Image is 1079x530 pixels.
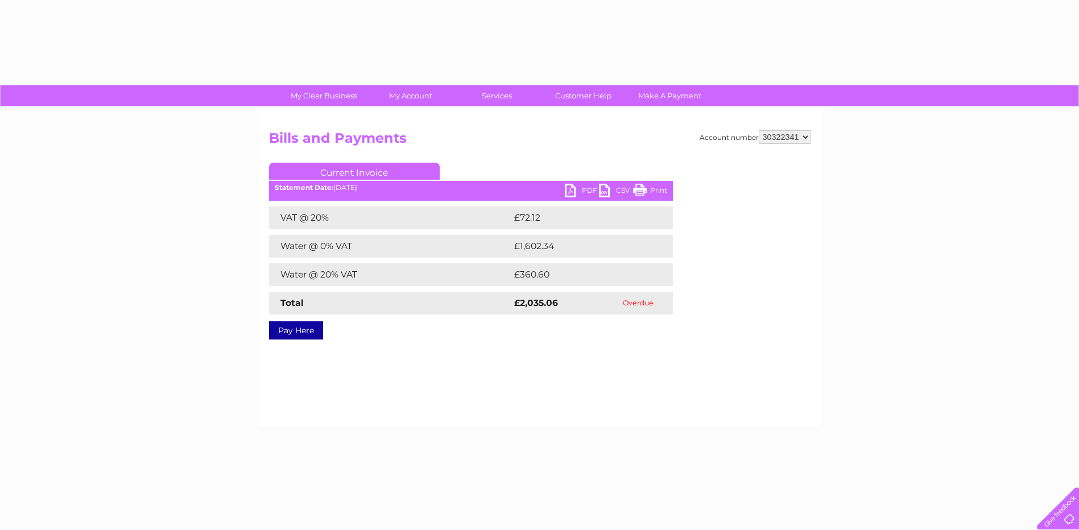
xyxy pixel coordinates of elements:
[269,235,511,258] td: Water @ 0% VAT
[269,184,673,192] div: [DATE]
[599,184,633,200] a: CSV
[277,85,371,106] a: My Clear Business
[269,130,811,152] h2: Bills and Payments
[280,297,304,308] strong: Total
[269,206,511,229] td: VAT @ 20%
[511,206,648,229] td: £72.12
[269,321,323,339] a: Pay Here
[604,292,672,314] td: Overdue
[700,130,811,144] div: Account number
[565,184,599,200] a: PDF
[363,85,457,106] a: My Account
[275,183,333,192] b: Statement Date:
[450,85,544,106] a: Services
[269,263,511,286] td: Water @ 20% VAT
[269,163,440,180] a: Current Invoice
[511,235,655,258] td: £1,602.34
[633,184,667,200] a: Print
[536,85,630,106] a: Customer Help
[511,263,653,286] td: £360.60
[514,297,558,308] strong: £2,035.06
[623,85,717,106] a: Make A Payment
